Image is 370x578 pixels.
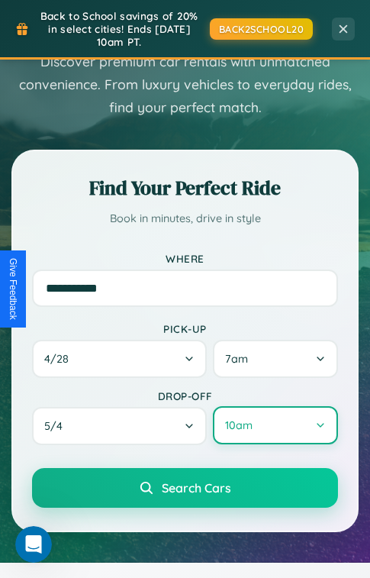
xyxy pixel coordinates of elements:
iframe: Intercom live chat [15,526,52,563]
p: Book in minutes, drive in style [32,209,338,229]
button: 4/28 [32,340,207,378]
button: 10am [213,406,338,444]
label: Where [32,252,338,265]
span: Back to School savings of 20% in select cities! Ends [DATE] 10am PT. [37,9,202,48]
p: Discover premium car rentals with unmatched convenience. From luxury vehicles to everyday rides, ... [11,50,359,119]
span: 7am [225,352,248,366]
button: 7am [213,340,338,378]
div: Give Feedback [8,258,18,320]
span: 4 / 28 [44,352,76,366]
label: Pick-up [32,322,338,335]
label: Drop-off [32,389,338,402]
span: 5 / 4 [44,419,70,433]
span: 10am [225,418,253,432]
button: 5/4 [32,407,207,445]
button: Search Cars [32,468,338,508]
button: BACK2SCHOOL20 [210,18,314,40]
h2: Find Your Perfect Ride [32,174,338,202]
span: Search Cars [162,480,231,496]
